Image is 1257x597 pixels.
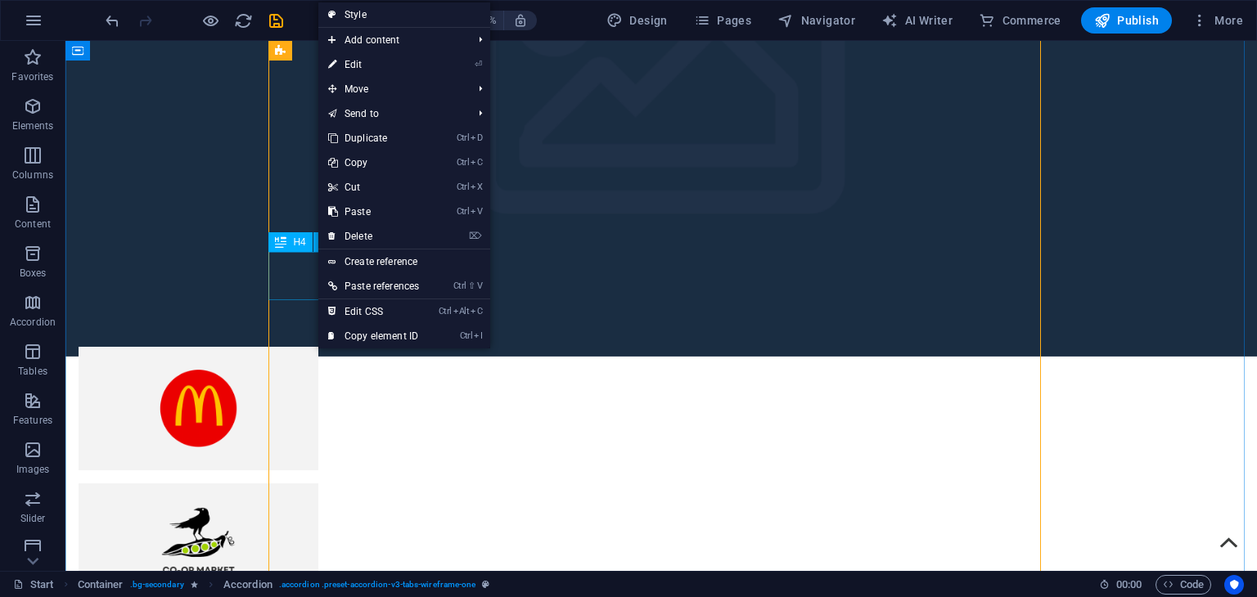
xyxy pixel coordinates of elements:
[318,28,466,52] span: Add content
[457,157,470,168] i: Ctrl
[78,575,124,595] span: Click to select. Double-click to edit
[130,575,184,595] span: . bg-secondary
[12,119,54,132] p: Elements
[477,281,482,291] i: V
[318,126,429,150] a: CtrlDDuplicate
[457,206,470,217] i: Ctrl
[102,11,122,30] button: undo
[318,2,490,27] a: Style
[78,575,490,595] nav: breadcrumb
[453,281,466,291] i: Ctrl
[18,365,47,378] p: Tables
[318,200,429,224] a: CtrlVPaste
[293,237,305,247] span: H4
[318,150,429,175] a: CtrlCCopy
[318,299,429,324] a: CtrlAltCEdit CSS
[600,7,674,34] div: Design (Ctrl+Alt+Y)
[875,7,959,34] button: AI Writer
[191,580,198,589] i: Element contains an animation
[1099,575,1142,595] h6: Session time
[318,101,466,126] a: Send to
[200,11,220,30] button: Click here to leave preview mode and continue editing
[482,580,489,589] i: This element is a customizable preset
[471,206,482,217] i: V
[474,330,482,341] i: I
[103,11,122,30] i: Undo: Change text (Ctrl+Z)
[15,218,51,231] p: Content
[972,7,1068,34] button: Commerce
[20,267,47,280] p: Boxes
[266,11,286,30] button: save
[453,306,470,316] i: Alt
[279,575,476,595] span: . accordion .preset-accordion-v3-tabs-wireframe-one
[777,12,855,29] span: Navigator
[881,12,953,29] span: AI Writer
[318,52,429,77] a: ⏎Edit
[439,306,452,316] i: Ctrl
[267,11,286,30] i: Save (Ctrl+S)
[16,463,50,476] p: Images
[1224,575,1244,595] button: Usercentrics
[471,182,482,192] i: X
[1185,7,1250,34] button: More
[471,306,482,316] i: C
[600,7,674,34] button: Design
[471,157,482,168] i: C
[460,330,473,341] i: Ctrl
[468,281,475,291] i: ⇧
[1081,7,1172,34] button: Publish
[20,512,46,525] p: Slider
[10,316,56,329] p: Accordion
[457,132,470,143] i: Ctrl
[979,12,1061,29] span: Commerce
[694,12,751,29] span: Pages
[13,575,54,595] a: Click to cancel selection. Double-click to open Pages
[13,414,52,427] p: Features
[475,59,482,70] i: ⏎
[469,231,482,241] i: ⌦
[1128,578,1130,590] span: :
[771,7,862,34] button: Navigator
[318,77,466,101] span: Move
[513,13,528,28] i: On resize automatically adjust zoom level to fit chosen device.
[606,12,668,29] span: Design
[1156,575,1211,595] button: Code
[1163,575,1204,595] span: Code
[318,274,429,298] a: Ctrl⇧VPaste references
[1192,12,1243,29] span: More
[234,11,253,30] i: Reload page
[223,575,273,595] span: Click to select. Double-click to edit
[687,7,758,34] button: Pages
[318,224,429,249] a: ⌦Delete
[233,11,253,30] button: reload
[12,168,53,182] p: Columns
[1116,575,1142,595] span: 00 00
[318,249,490,274] a: Create reference
[318,324,429,348] a: CtrlICopy element ID
[318,175,429,200] a: CtrlXCut
[1094,12,1159,29] span: Publish
[11,70,53,83] p: Favorites
[457,182,470,192] i: Ctrl
[471,132,482,143] i: D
